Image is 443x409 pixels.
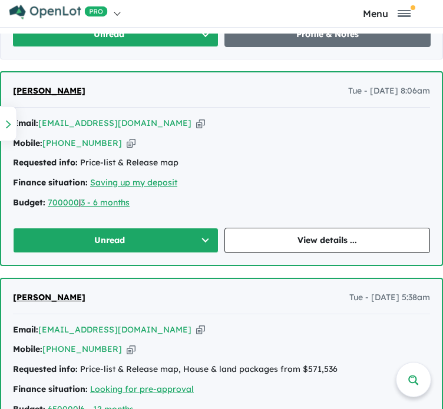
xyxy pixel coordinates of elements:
button: Unread [13,228,219,253]
span: [PERSON_NAME] [13,292,85,302]
button: Copy [196,117,205,129]
span: Tue - [DATE] 5:38am [349,291,430,305]
a: 700000 [48,197,79,208]
span: Tue - [DATE] 8:06am [348,84,430,98]
a: Looking for pre-approval [90,384,194,394]
div: Price-list & Release map, House & land packages from $571,536 [13,363,430,377]
button: Copy [127,343,135,355]
div: | [13,196,430,210]
button: Copy [127,137,135,149]
img: Openlot PRO Logo White [9,5,108,19]
span: [PERSON_NAME] [13,85,85,96]
strong: Email: [13,118,38,128]
button: Copy [196,324,205,336]
strong: Finance situation: [13,384,88,394]
div: Price-list & Release map [13,156,430,170]
button: Unread [12,22,219,47]
strong: Mobile: [13,138,42,148]
a: 3 - 6 months [81,197,130,208]
a: [PERSON_NAME] [13,291,85,305]
a: [EMAIL_ADDRESS][DOMAIN_NAME] [38,324,191,335]
strong: Requested info: [13,364,78,374]
strong: Requested info: [13,157,78,168]
strong: Mobile: [13,344,42,354]
a: Profile & Notes [224,22,431,47]
a: [PHONE_NUMBER] [42,344,122,354]
a: [EMAIL_ADDRESS][DOMAIN_NAME] [38,118,191,128]
strong: Finance situation: [13,177,88,188]
button: Toggle navigation [334,8,441,19]
a: View details ... [224,228,430,253]
a: [PHONE_NUMBER] [42,138,122,148]
a: Saving up my deposit [90,177,177,188]
strong: Email: [13,324,38,335]
strong: Budget: [13,197,45,208]
a: [PERSON_NAME] [13,84,85,98]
